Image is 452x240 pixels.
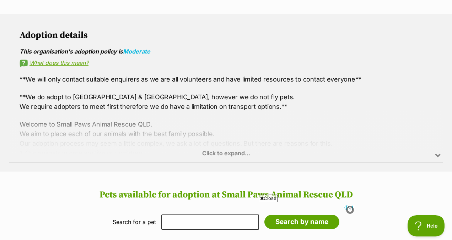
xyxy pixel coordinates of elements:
div: This organisation's adoption policy is [20,48,432,55]
a: Moderate [123,48,150,55]
p: **We will only contact suitable enquirers as we are all volunteers and have limited resources to ... [20,74,432,84]
p: **We do adopt to [GEOGRAPHIC_DATA] & [GEOGRAPHIC_DATA], however we do not fly pets. We require ad... [20,92,432,111]
iframe: Help Scout Beacon - Open [408,215,445,236]
h2: Pets available for adoption at Small Paws Animal Rescue QLD [7,190,445,200]
h2: Adoption details [20,30,432,41]
a: What does this mean? [20,60,432,66]
img: info.svg [347,207,353,213]
span: Close [259,195,278,202]
div: Click to expand... [9,107,443,163]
